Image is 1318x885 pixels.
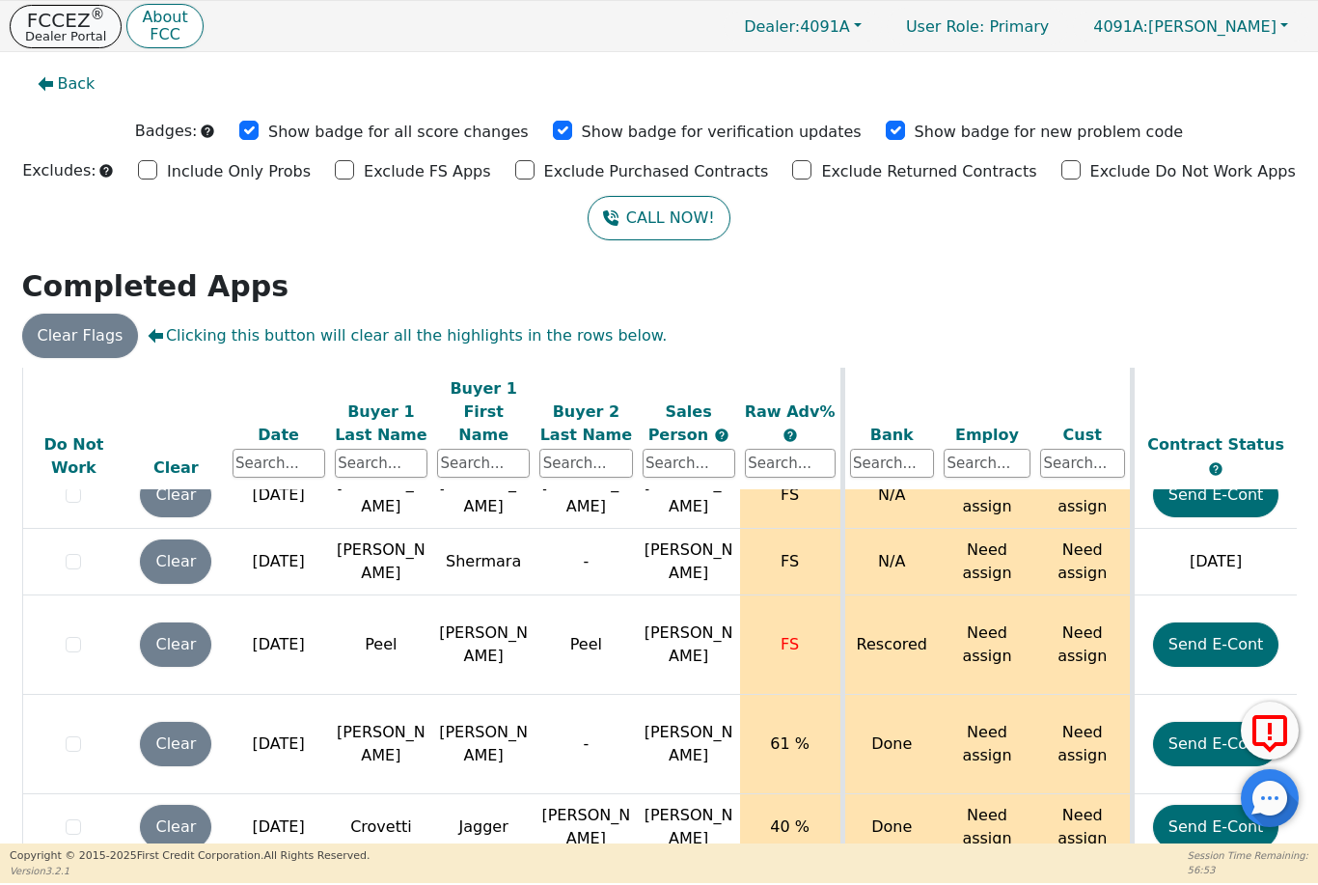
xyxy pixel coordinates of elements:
[1153,622,1279,667] button: Send E-Cont
[233,449,325,478] input: Search...
[228,695,330,794] td: [DATE]
[25,11,106,30] p: FCCEZ
[1153,722,1279,766] button: Send E-Cont
[432,462,535,529] td: [PERSON_NAME]
[770,734,810,753] span: 61 %
[850,449,935,478] input: Search...
[645,723,733,764] span: [PERSON_NAME]
[437,376,530,446] div: Buyer 1 First Name
[25,30,106,42] p: Dealer Portal
[330,462,432,529] td: [PERSON_NAME]
[1093,17,1277,36] span: [PERSON_NAME]
[645,623,733,665] span: [PERSON_NAME]
[233,423,325,446] div: Date
[939,695,1035,794] td: Need assign
[330,794,432,861] td: Crovetti
[1188,863,1308,877] p: 56:53
[148,324,667,347] span: Clicking this button will clear all the highlights in the rows below.
[335,449,427,478] input: Search...
[1035,595,1132,695] td: Need assign
[535,794,637,861] td: [PERSON_NAME]
[539,400,632,446] div: Buyer 2 Last Name
[645,806,733,847] span: [PERSON_NAME]
[1035,794,1132,861] td: Need assign
[724,12,882,41] a: Dealer:4091A
[330,695,432,794] td: [PERSON_NAME]
[10,848,370,865] p: Copyright © 2015- 2025 First Credit Corporation.
[850,423,935,446] div: Bank
[22,62,111,106] button: Back
[1153,805,1279,849] button: Send E-Cont
[544,160,769,183] p: Exclude Purchased Contracts
[58,72,96,96] span: Back
[432,794,535,861] td: Jagger
[1241,702,1299,760] button: Report Error to FCC
[263,849,370,862] span: All Rights Reserved.
[330,595,432,695] td: Peel
[228,529,330,595] td: [DATE]
[330,529,432,595] td: [PERSON_NAME]
[228,462,330,529] td: [DATE]
[1147,435,1284,454] span: Contract Status
[887,8,1068,45] p: Primary
[842,794,939,861] td: Done
[1040,449,1125,478] input: Search...
[140,805,211,849] button: Clear
[1035,529,1132,595] td: Need assign
[135,120,198,143] p: Badges:
[129,456,222,480] div: Clear
[939,595,1035,695] td: Need assign
[1040,423,1125,446] div: Cust
[1093,17,1148,36] span: 4091A:
[1132,529,1298,595] td: [DATE]
[745,449,836,478] input: Search...
[939,529,1035,595] td: Need assign
[535,595,637,695] td: Peel
[944,449,1030,478] input: Search...
[91,6,105,23] sup: ®
[22,159,96,182] p: Excludes:
[939,462,1035,529] td: Need assign
[1073,12,1308,41] button: 4091A:[PERSON_NAME]
[167,160,311,183] p: Include Only Probs
[10,864,370,878] p: Version 3.2.1
[842,695,939,794] td: Done
[28,433,121,480] div: Do Not Work
[335,400,427,446] div: Buyer 1 Last Name
[432,529,535,595] td: Shermara
[821,160,1036,183] p: Exclude Returned Contracts
[842,462,939,529] td: N/A
[126,4,203,49] button: AboutFCC
[643,449,735,478] input: Search...
[648,401,714,443] span: Sales Person
[939,794,1035,861] td: Need assign
[140,539,211,584] button: Clear
[770,817,810,836] span: 40 %
[432,695,535,794] td: [PERSON_NAME]
[437,449,530,478] input: Search...
[1090,160,1296,183] p: Exclude Do Not Work Apps
[22,269,289,303] strong: Completed Apps
[228,794,330,861] td: [DATE]
[535,462,637,529] td: [PERSON_NAME]
[944,423,1030,446] div: Employ
[10,5,122,48] button: FCCEZ®Dealer Portal
[535,529,637,595] td: -
[22,314,139,358] button: Clear Flags
[588,196,729,240] button: CALL NOW!
[268,121,529,144] p: Show badge for all score changes
[140,622,211,667] button: Clear
[140,722,211,766] button: Clear
[842,595,939,695] td: Rescored
[915,121,1184,144] p: Show badge for new problem code
[781,552,799,570] span: FS
[228,595,330,695] td: [DATE]
[645,540,733,582] span: [PERSON_NAME]
[1153,473,1279,517] button: Send E-Cont
[744,17,800,36] span: Dealer:
[539,449,632,478] input: Search...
